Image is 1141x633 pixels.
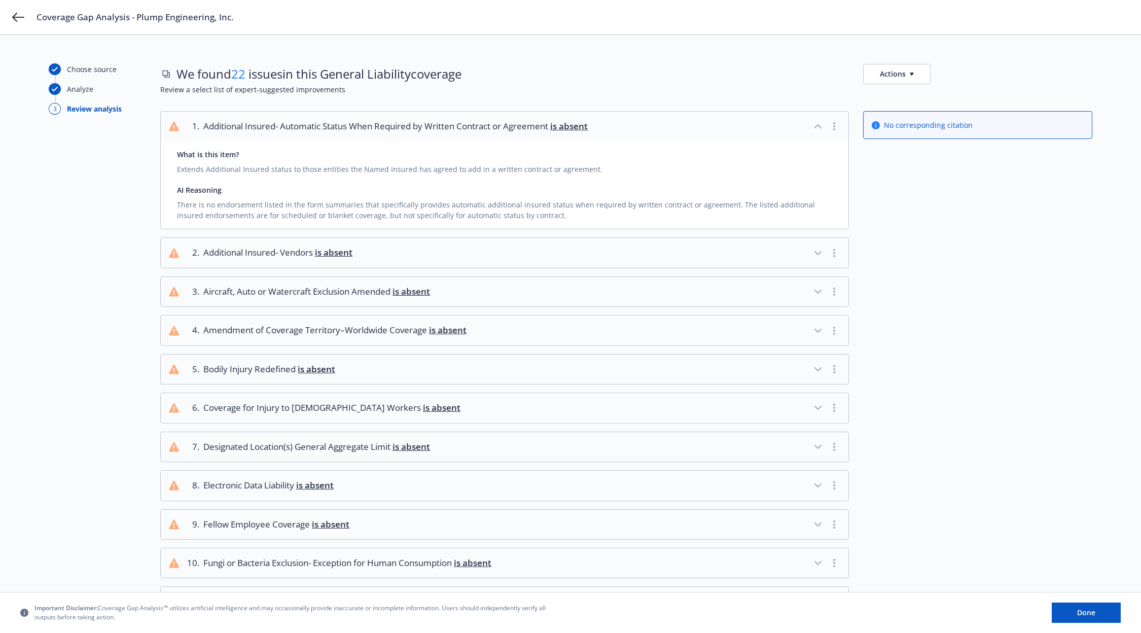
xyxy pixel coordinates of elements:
button: 10.Fungi or Bacteria Exclusion- Exception for Human Consumption is absent [161,548,848,578]
button: 7.Designated Location(s) General Aggregate Limit is absent [161,432,848,462]
span: Coverage Gap Analysis™ utilizes artificial intelligence and may occasionally provide inaccurate o... [34,604,552,621]
button: 5.Bodily Injury Redefined is absent [161,355,848,384]
span: is absent [429,324,467,336]
button: Actions [863,64,931,84]
span: is absent [454,557,491,569]
div: There is no endorsement listed in the form summaries that specifically provides automatic additio... [177,195,832,221]
span: is absent [315,247,352,258]
button: 8.Electronic Data Liability is absent [161,471,848,500]
div: 5 . [187,363,199,376]
button: 1.Additional Insured- Automatic Status When Required by Written Contract or Agreement is absent [161,112,848,141]
div: 10 . [187,556,199,570]
span: is absent [298,363,335,375]
span: Bodily Injury Redefined [203,363,335,376]
button: 11.Incidental Medical Malpractice is absent [161,587,848,616]
span: Coverage Gap Analysis - Plump Engineering, Inc. [37,11,234,23]
span: Additional Insured- Vendors [203,246,352,259]
div: Review analysis [67,103,122,114]
div: 9 . [187,518,199,531]
span: Coverage for Injury to [DEMOGRAPHIC_DATA] Workers [203,401,460,414]
span: Designated Location(s) General Aggregate Limit [203,440,430,453]
div: Extends Additional Insured status to those entities the Named Insured has agreed to add in a writ... [177,160,832,174]
div: 3 [49,103,61,115]
span: Important Disclaimer: [34,604,98,613]
div: 8 . [187,479,199,492]
div: Analyze [67,84,93,94]
button: Actions [863,63,931,84]
div: 7 . [187,440,199,453]
button: 3.Aircraft, Auto or Watercraft Exclusion Amended is absent [161,277,848,306]
button: 2.Additional Insured- Vendors is absent [161,238,848,267]
div: 1 . [187,120,199,133]
span: Additional Insured- Automatic Status When Required by Written Contract or Agreement [203,120,588,133]
span: Electronic Data Liability [203,479,334,492]
button: 4.Amendment of Coverage Territory–Worldwide Coverage is absent [161,315,848,345]
span: is absent [550,120,588,132]
span: No corresponding citation [884,120,973,130]
span: is absent [393,286,430,297]
div: What is this item? [177,149,832,160]
button: 9.Fellow Employee Coverage is absent [161,510,848,539]
span: Fungi or Bacteria Exclusion- Exception for Human Consumption [203,556,491,570]
span: is absent [393,441,430,452]
button: 6.Coverage for Injury to [DEMOGRAPHIC_DATA] Workers is absent [161,393,848,423]
div: Choose source [67,64,117,75]
div: AI Reasoning [177,185,832,195]
span: is absent [296,479,334,491]
span: Aircraft, Auto or Watercraft Exclusion Amended [203,285,430,298]
span: We found issues in this General Liability coverage [176,65,461,83]
span: Amendment of Coverage Territory–Worldwide Coverage [203,324,467,337]
div: 3 . [187,285,199,298]
span: is absent [312,518,349,530]
span: is absent [423,402,460,413]
span: Review a select list of expert-suggested improvements [160,84,1092,95]
div: 4 . [187,324,199,337]
div: 6 . [187,401,199,414]
span: Done [1077,608,1095,617]
button: Done [1052,603,1121,623]
span: Fellow Employee Coverage [203,518,349,531]
span: 22 [231,65,245,82]
div: 2 . [187,246,199,259]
